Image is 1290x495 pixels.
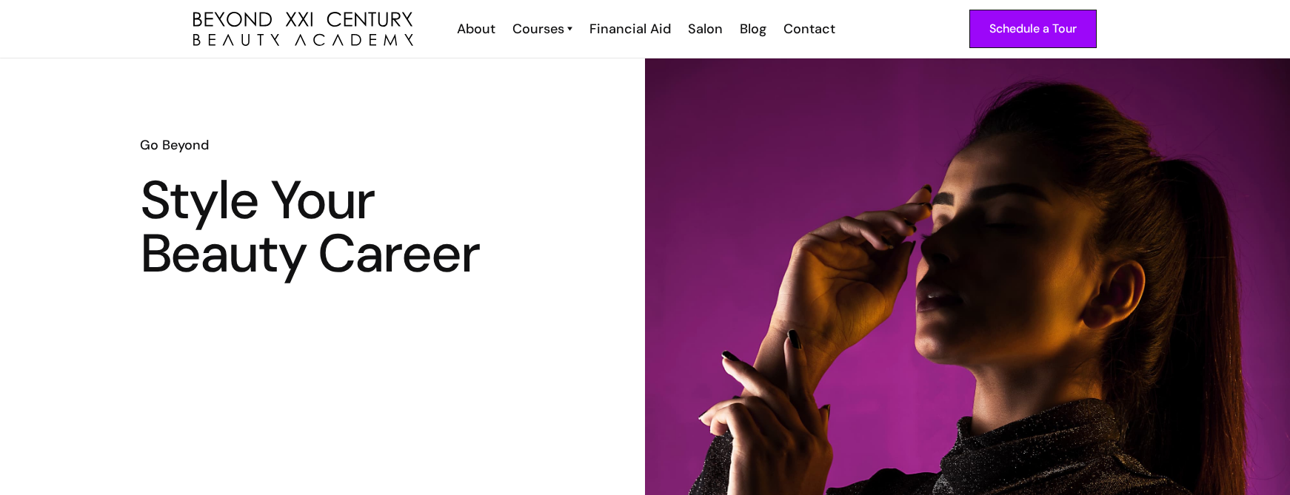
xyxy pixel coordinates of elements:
[774,19,843,38] a: Contact
[688,19,723,38] div: Salon
[140,174,506,280] h1: Style Your Beauty Career
[969,10,1097,48] a: Schedule a Tour
[730,19,774,38] a: Blog
[193,12,413,47] img: beyond 21st century beauty academy logo
[740,19,766,38] div: Blog
[989,19,1077,38] div: Schedule a Tour
[678,19,730,38] a: Salon
[783,19,835,38] div: Contact
[193,12,413,47] a: home
[140,135,506,155] h6: Go Beyond
[512,19,564,38] div: Courses
[580,19,678,38] a: Financial Aid
[512,19,572,38] a: Courses
[589,19,671,38] div: Financial Aid
[447,19,503,38] a: About
[457,19,495,38] div: About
